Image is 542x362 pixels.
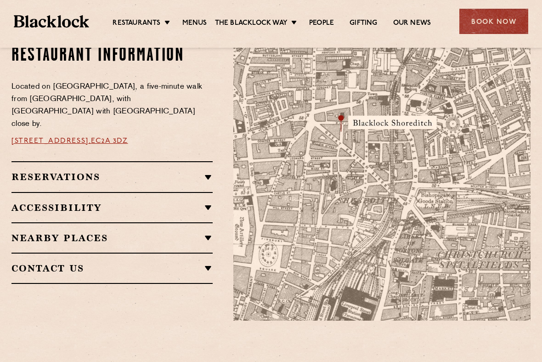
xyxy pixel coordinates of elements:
a: People [309,19,334,29]
p: Located on [GEOGRAPHIC_DATA], a five-minute walk from [GEOGRAPHIC_DATA], with [GEOGRAPHIC_DATA] w... [11,81,213,130]
a: Menus [182,19,207,29]
h2: Nearby Places [11,232,213,243]
img: svg%3E [413,235,542,321]
h2: Restaurant Information [11,44,213,67]
a: [STREET_ADDRESS], [11,137,91,145]
a: Gifting [350,19,377,29]
h2: Accessibility [11,202,213,213]
a: EC2A 3DZ [91,137,128,145]
h2: Contact Us [11,263,213,274]
div: Book Now [459,9,528,34]
a: Our News [393,19,431,29]
a: The Blacklock Way [215,19,288,29]
img: BL_Textured_Logo-footer-cropped.svg [14,15,89,28]
h2: Reservations [11,171,213,182]
a: Restaurants [113,19,160,29]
